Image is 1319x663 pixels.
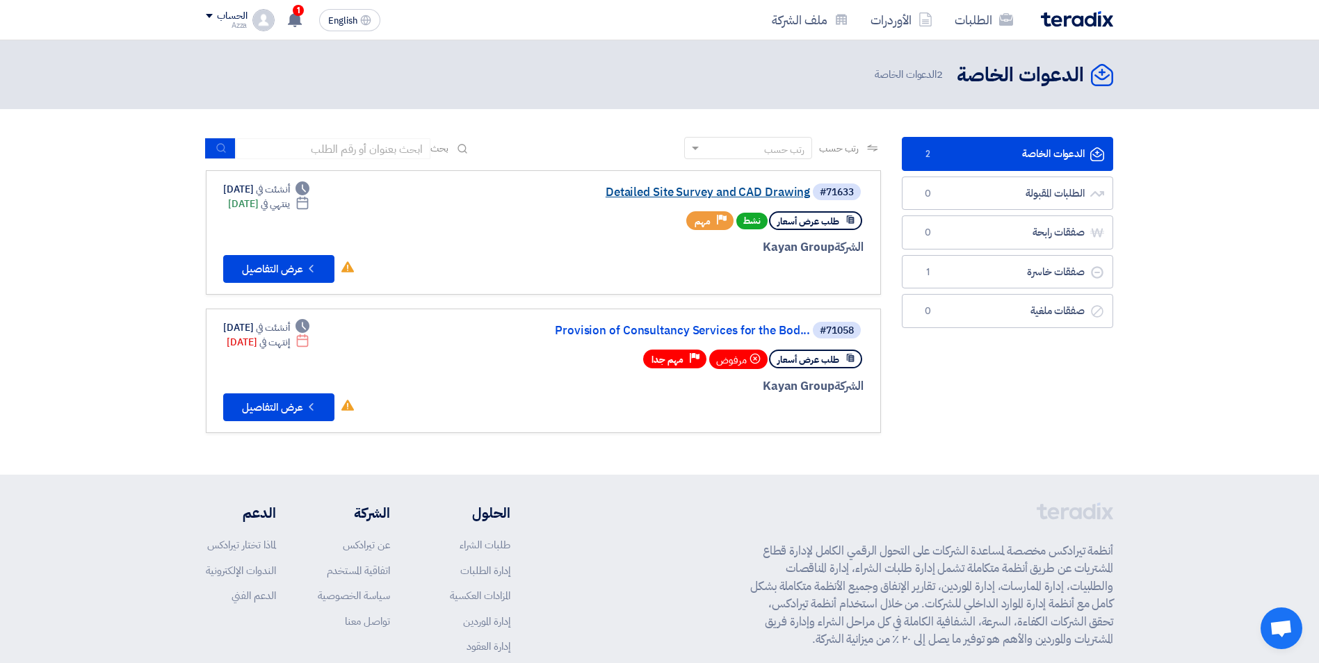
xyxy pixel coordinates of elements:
div: Azza [206,22,247,29]
span: إنتهت في [259,335,289,350]
span: بحث [430,141,448,156]
a: اتفاقية المستخدم [327,563,390,578]
a: سياسة الخصوصية [318,588,390,603]
li: الدعم [206,502,276,523]
a: إدارة العقود [467,639,510,654]
span: نشط [736,213,768,229]
div: [DATE] [223,320,309,335]
span: أنشئت في [256,320,289,335]
a: طلبات الشراء [460,537,510,552]
div: [DATE] [223,182,309,197]
div: [DATE] [227,335,309,350]
span: الدعوات الخاصة [875,67,946,83]
a: الطلبات [944,3,1024,36]
div: رتب حسب [764,142,804,157]
span: طلب عرض أسعار [777,353,839,366]
a: صفقات ملغية0 [902,294,1113,328]
button: عرض التفاصيل [223,393,334,421]
img: profile_test.png [252,9,275,31]
button: عرض التفاصيل [223,255,334,283]
div: الحساب [217,10,247,22]
button: English [319,9,380,31]
span: 0 [919,304,936,318]
span: 1 [293,5,304,16]
a: إدارة الموردين [463,614,510,629]
a: الأوردرات [859,3,944,36]
span: 2 [919,147,936,161]
a: ملف الشركة [761,3,859,36]
a: لماذا تختار تيرادكس [207,537,276,552]
span: مهم جدا [652,353,683,366]
div: Kayan Group [529,377,864,395]
div: مرفوض [709,350,768,369]
a: المزادات العكسية [450,588,510,603]
a: Provision of Consultancy Services for the Bod... [532,325,810,337]
a: الندوات الإلكترونية [206,563,276,578]
a: تواصل معنا [345,614,390,629]
div: Open chat [1261,607,1302,649]
span: الشركة [834,238,864,256]
span: 2 [937,67,943,82]
a: صفقات خاسرة1 [902,255,1113,289]
span: طلب عرض أسعار [777,215,839,228]
span: ينتهي في [261,197,289,211]
a: الطلبات المقبولة0 [902,177,1113,211]
span: 1 [919,265,936,279]
a: الدعم الفني [232,588,276,603]
a: عن تيرادكس [343,537,390,552]
img: Teradix logo [1041,11,1113,27]
div: Kayan Group [529,238,864,256]
div: #71058 [820,326,854,336]
li: الشركة [318,502,390,523]
div: #71633 [820,188,854,197]
a: Detailed Site Survey and CAD Drawing [532,186,810,199]
li: الحلول [432,502,510,523]
span: الشركة [834,377,864,395]
p: أنظمة تيرادكس مخصصة لمساعدة الشركات على التحول الرقمي الكامل لإدارة قطاع المشتريات عن طريق أنظمة ... [750,542,1113,648]
span: مهم [695,215,711,228]
input: ابحث بعنوان أو رقم الطلب [236,138,430,159]
div: [DATE] [228,197,309,211]
a: الدعوات الخاصة2 [902,137,1113,171]
a: إدارة الطلبات [460,563,510,578]
h2: الدعوات الخاصة [957,62,1084,89]
span: أنشئت في [256,182,289,197]
span: 0 [919,226,936,240]
span: 0 [919,187,936,201]
span: English [328,16,357,26]
a: صفقات رابحة0 [902,215,1113,249]
span: رتب حسب [819,141,859,156]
